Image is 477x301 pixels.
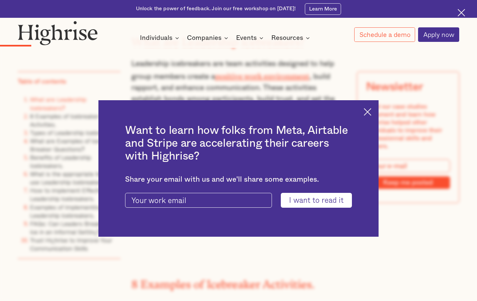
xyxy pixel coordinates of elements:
img: Cross icon [364,108,371,116]
div: Companies [187,34,222,42]
div: Events [236,34,257,42]
form: current-ascender-blog-article-modal-form [125,193,352,208]
a: Schedule a demo [354,27,415,42]
h2: Want to learn how folks from Meta, Airtable and Stripe are accelerating their careers with Highrise? [125,124,352,163]
div: Unlock the power of feedback. Join our free workshop on [DATE]! [136,5,296,13]
div: Events [236,34,265,42]
input: I want to read it [281,193,352,208]
img: Highrise logo [18,21,97,45]
input: Your work email [125,193,272,208]
div: Resources [271,34,303,42]
div: Individuals [140,34,172,42]
a: Apply now [418,27,459,42]
div: Individuals [140,34,181,42]
div: Resources [271,34,312,42]
a: Learn More [305,3,341,15]
img: Cross icon [458,9,465,16]
div: Share your email with us and we'll share some examples. [125,175,352,184]
div: Companies [187,34,230,42]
